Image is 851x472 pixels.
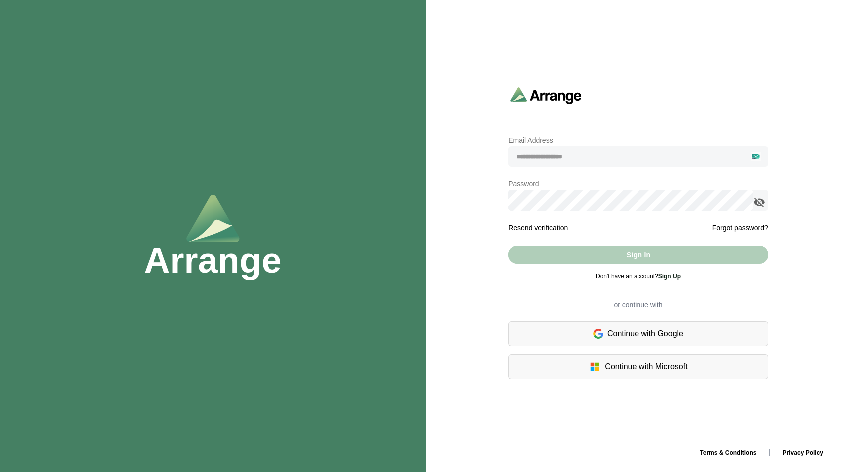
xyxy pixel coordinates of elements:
a: Forgot password? [712,222,768,234]
div: Continue with Google [508,321,768,346]
a: Resend verification [508,224,568,232]
div: Continue with Microsoft [508,354,768,379]
p: Password [508,178,768,190]
a: Privacy Policy [775,449,831,456]
img: arrangeai-name-small-logo.4d2b8aee.svg [510,87,582,104]
span: | [768,448,770,456]
h1: Arrange [144,242,281,278]
img: microsoft-logo.7cf64d5f.svg [589,361,601,373]
i: appended action [753,196,765,208]
p: Email Address [508,134,768,146]
span: Don't have an account? [596,273,681,280]
a: Sign Up [658,273,681,280]
img: google-logo.6d399ca0.svg [593,328,603,340]
span: or continue with [606,300,670,310]
a: Terms & Conditions [692,449,764,456]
